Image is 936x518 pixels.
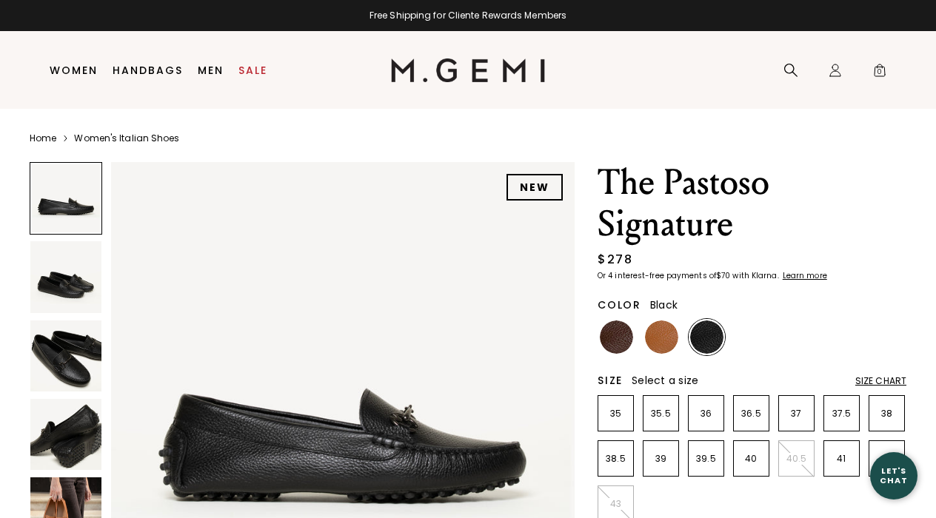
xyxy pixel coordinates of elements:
[781,272,827,280] a: Learn more
[824,453,859,465] p: 41
[598,162,906,245] h1: The Pastoso Signature
[870,466,917,485] div: Let's Chat
[690,320,723,354] img: Black
[30,320,101,391] img: The Pastoso Signature
[74,132,179,144] a: Women's Italian Shoes
[507,174,563,201] div: NEW
[30,399,101,470] img: The Pastoso Signature
[732,270,780,281] klarna-placement-style-body: with Klarna
[869,453,904,465] p: 42
[783,270,827,281] klarna-placement-style-cta: Learn more
[734,453,769,465] p: 40
[650,297,678,312] span: Black
[643,408,678,420] p: 35.5
[30,132,56,144] a: Home
[643,453,678,465] p: 39
[391,58,546,82] img: M.Gemi
[598,408,633,420] p: 35
[113,64,183,76] a: Handbags
[598,270,716,281] klarna-placement-style-body: Or 4 interest-free payments of
[779,453,814,465] p: 40.5
[689,453,723,465] p: 39.5
[30,241,101,312] img: The Pastoso Signature
[598,374,623,386] h2: Size
[598,453,633,465] p: 38.5
[50,64,98,76] a: Women
[855,375,906,387] div: Size Chart
[734,408,769,420] p: 36.5
[824,408,859,420] p: 37.5
[872,66,887,81] span: 0
[598,299,641,311] h2: Color
[238,64,267,76] a: Sale
[598,498,633,510] p: 43
[689,408,723,420] p: 36
[632,373,698,388] span: Select a size
[645,320,678,354] img: Tan
[779,408,814,420] p: 37
[598,251,632,269] div: $278
[198,64,224,76] a: Men
[600,320,633,354] img: Chocolate
[716,270,730,281] klarna-placement-style-amount: $70
[869,408,904,420] p: 38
